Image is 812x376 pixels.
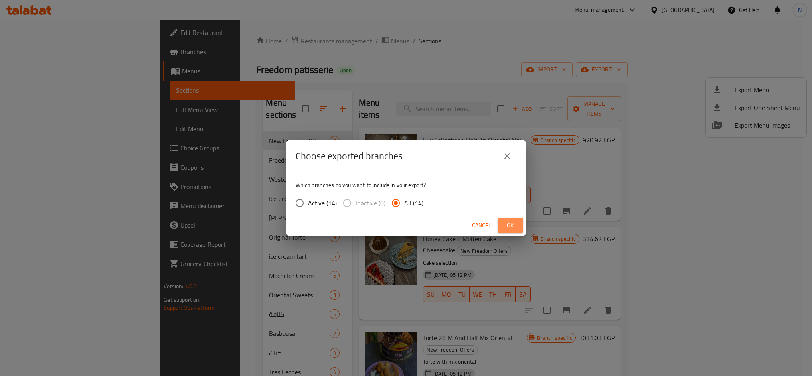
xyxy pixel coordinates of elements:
p: Which branches do you want to include in your export? [296,181,517,189]
span: All (14) [404,198,423,208]
h2: Choose exported branches [296,150,403,163]
span: Active (14) [308,198,337,208]
span: Inactive (0) [356,198,385,208]
button: close [498,146,517,166]
span: Cancel [472,220,491,230]
button: Cancel [469,218,494,233]
span: Ok [504,220,517,230]
button: Ok [498,218,523,233]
